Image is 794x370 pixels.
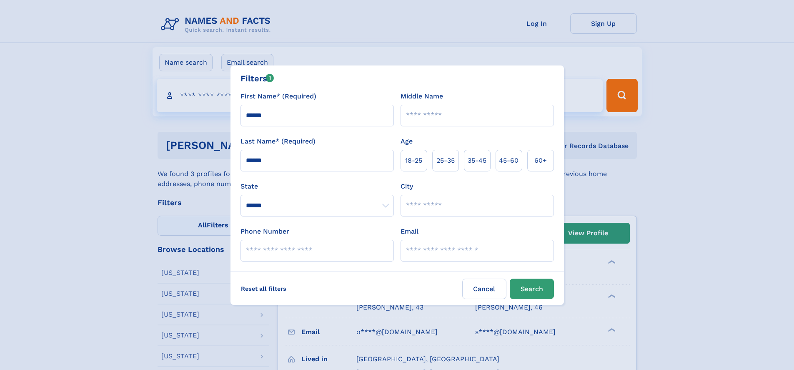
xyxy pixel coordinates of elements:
[499,156,518,166] span: 45‑60
[235,279,292,299] label: Reset all filters
[436,156,455,166] span: 25‑35
[240,227,289,237] label: Phone Number
[240,181,394,191] label: State
[240,72,274,85] div: Filters
[401,181,413,191] label: City
[510,279,554,299] button: Search
[401,91,443,101] label: Middle Name
[534,156,547,166] span: 60+
[468,156,486,166] span: 35‑45
[240,136,316,146] label: Last Name* (Required)
[240,91,316,101] label: First Name* (Required)
[401,136,413,146] label: Age
[405,156,422,166] span: 18‑25
[462,279,506,299] label: Cancel
[401,227,418,237] label: Email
